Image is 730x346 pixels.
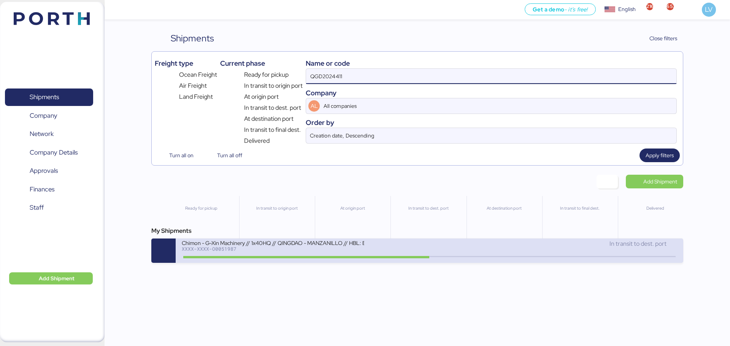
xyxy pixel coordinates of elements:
span: Turn all on [169,151,194,160]
a: Shipments [5,88,93,106]
a: Staff [5,199,93,216]
span: Land Freight [179,92,213,101]
div: My Shipments [151,226,683,235]
button: Menu [109,3,122,16]
a: Company [5,107,93,124]
div: Order by [306,117,677,128]
span: At origin port [244,92,279,101]
a: Network [5,125,93,143]
div: In transit to dest. port [394,205,463,212]
span: Add Shipment [643,177,677,186]
span: Company [30,110,57,121]
span: In transit to dest. port [244,103,301,112]
span: Shipments [30,92,59,103]
span: In transit to final dest. [244,125,301,134]
span: At destination port [244,114,294,123]
a: Company Details [5,144,93,161]
a: Finances [5,180,93,198]
span: Apply filters [646,151,674,160]
div: English [618,5,636,13]
span: Network [30,128,54,139]
div: At origin port [318,205,387,212]
span: LV [705,5,713,14]
button: Add Shipment [9,272,93,284]
div: In transit to final dest. [546,205,614,212]
input: AL [322,98,655,114]
button: Turn all off [203,149,248,162]
button: Close filters [634,32,683,45]
div: Ready for pickup [167,205,236,212]
span: Finances [30,184,54,195]
span: Ocean Freight [179,70,217,79]
div: Delivered [621,205,690,212]
span: Close filters [649,34,677,43]
div: At destination port [470,205,539,212]
button: Apply filters [640,149,680,162]
button: Turn all on [155,149,200,162]
span: Company Details [30,147,78,158]
a: Approvals [5,162,93,180]
span: Turn all off [217,151,242,160]
span: Add Shipment [39,274,75,283]
span: Approvals [30,165,58,176]
span: AL [311,102,318,110]
div: Chimon - G-Xin Machinery // 1x40HQ // QINGDAO - MANZANILLO // HBL: BJSSE2507008 MBL: QGD2024411 [182,239,364,246]
div: In transit to origin port [243,205,311,212]
span: Delivered [244,136,270,145]
div: XXXX-XXXX-O0051987 [182,246,364,251]
a: Add Shipment [626,175,683,188]
span: In transit to origin port [244,81,303,90]
div: Name or code [306,58,677,68]
span: Staff [30,202,44,213]
span: Ready for pickup [244,70,289,79]
span: Air Freight [179,81,207,90]
div: Shipments [171,32,214,45]
div: Current phase [220,58,303,68]
div: Company [306,88,677,98]
div: Freight type [155,58,217,68]
span: In transit to dest. port [609,240,667,248]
